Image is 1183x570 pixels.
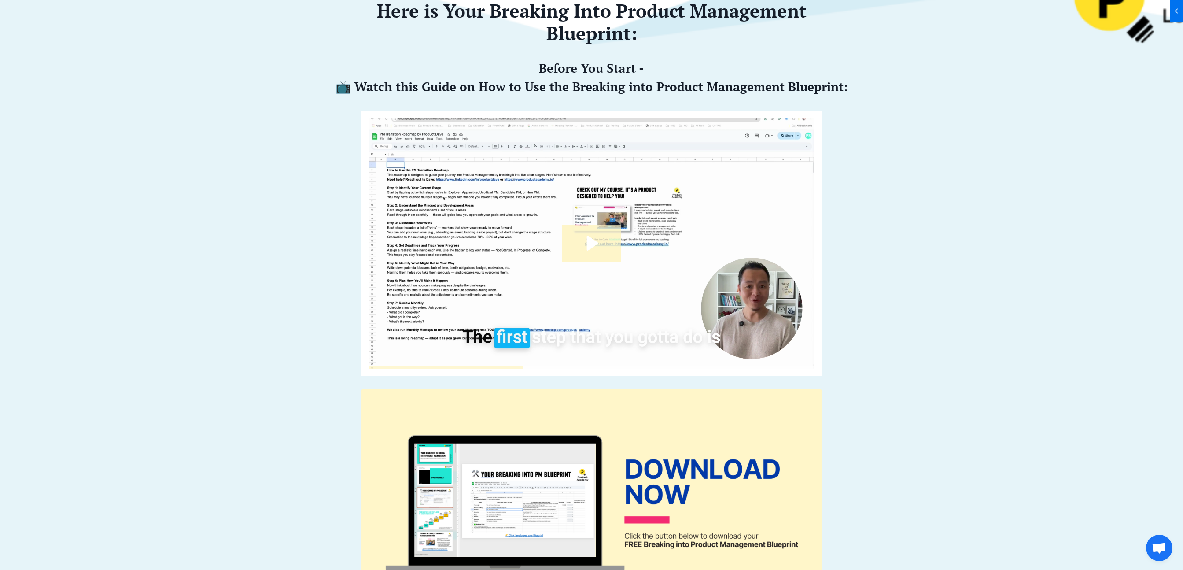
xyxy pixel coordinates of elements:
button: Play Video: file-uploads/sites/127338/video/f25ac88-0c54-0a6c-2800-bb70f1f68118_How_to_Use_the_Pr... [562,225,620,262]
span: chevron_left [1,6,12,16]
h4: 📺 Watch this Guide on How to Use the Breaking into Product Management Blueprint: [314,79,869,94]
a: Open chat [1146,535,1172,561]
h4: Before You Start - [314,61,869,76]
